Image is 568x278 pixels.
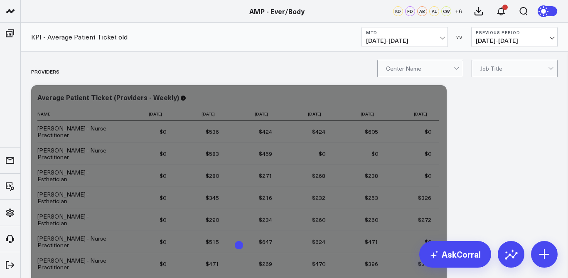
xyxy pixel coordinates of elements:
div: $271 [259,172,272,180]
span: [DATE] - [DATE] [366,37,443,44]
div: $471 [365,238,378,246]
a: AskCorral [419,241,491,268]
div: $0 [160,238,166,246]
td: [PERSON_NAME] - Nurse Practitioner [37,253,120,275]
div: KD [393,6,403,16]
div: $0 [160,172,166,180]
div: $290 [206,216,219,224]
div: $269 [259,260,272,268]
div: $647 [259,238,272,246]
div: FD [405,6,415,16]
div: $345 [206,194,219,202]
div: $260 [365,216,378,224]
div: $0 [160,150,166,158]
button: MTD[DATE]-[DATE] [361,27,448,47]
td: [PERSON_NAME] - Nurse Practitioner [37,231,120,253]
div: $234 [259,216,272,224]
div: CW [441,6,451,16]
div: $319 [418,260,431,268]
div: $0 [160,260,166,268]
th: [DATE] [386,107,439,121]
div: $424 [259,128,272,136]
div: $268 [312,172,325,180]
div: AB [417,6,427,16]
div: $605 [365,128,378,136]
td: [PERSON_NAME] - Esthetician [37,165,120,187]
a: KPI - Average Patient Ticket old [31,32,128,42]
div: $0 [425,150,431,158]
div: $216 [259,194,272,202]
div: $272 [418,216,431,224]
a: AMP - Ever/Body [249,7,305,16]
div: $471 [206,260,219,268]
td: [PERSON_NAME] - Nurse Practitioner [37,143,120,165]
div: $583 [206,150,219,158]
div: $260 [312,216,325,224]
div: $0 [160,194,166,202]
th: [DATE] [226,107,280,121]
div: $424 [312,128,325,136]
td: [PERSON_NAME] - Nurse Practitioner [37,121,120,143]
div: $536 [206,128,219,136]
th: [DATE] [174,107,227,121]
div: Providers [31,62,59,81]
th: [DATE] [333,107,386,121]
div: 1 [502,5,508,10]
b: MTD [366,30,443,35]
div: $253 [365,194,378,202]
div: $0 [371,150,378,158]
span: [DATE] - [DATE] [476,37,553,44]
b: Previous Period [476,30,553,35]
div: $0 [160,128,166,136]
div: $515 [206,238,219,246]
div: $0 [425,128,431,136]
th: Name [37,107,120,121]
button: Previous Period[DATE]-[DATE] [471,27,558,47]
div: $0 [160,216,166,224]
div: $624 [312,238,325,246]
div: VS [452,34,467,39]
div: AL [429,6,439,16]
div: $470 [312,260,325,268]
th: [DATE] [280,107,333,121]
div: Average Patient Ticket (Providers - Weekly) [37,93,179,102]
div: $232 [312,194,325,202]
div: $459 [259,150,272,158]
td: [PERSON_NAME] - Esthetician [37,187,120,209]
div: $0 [425,238,431,246]
button: +6 [453,6,463,16]
span: + 6 [455,8,462,14]
div: $238 [365,172,378,180]
div: $280 [206,172,219,180]
td: [PERSON_NAME] - Esthetician [37,209,120,231]
div: $396 [365,260,378,268]
div: $326 [418,194,431,202]
th: [DATE] [120,107,174,121]
div: $0 [425,172,431,180]
div: $0 [319,150,325,158]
